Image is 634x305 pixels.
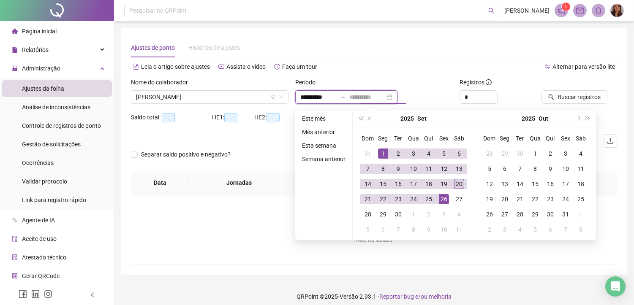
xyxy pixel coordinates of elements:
[545,194,555,204] div: 23
[212,113,254,122] div: HE 1:
[379,293,452,300] span: Reportar bug e/ou melhoria
[576,148,586,159] div: 4
[545,209,555,219] div: 30
[512,176,528,192] td: 2025-10-14
[436,192,452,207] td: 2025-09-26
[408,179,419,189] div: 17
[378,194,388,204] div: 22
[439,194,449,204] div: 26
[605,276,626,297] div: Open Intercom Messenger
[421,192,436,207] td: 2025-09-25
[452,161,467,176] td: 2025-09-13
[224,113,237,122] span: --:--
[500,209,510,219] div: 27
[393,194,403,204] div: 23
[500,224,510,235] div: 3
[439,224,449,235] div: 10
[522,110,536,127] button: year panel
[31,290,40,298] span: linkedin
[528,222,543,237] td: 2025-11-05
[573,192,588,207] td: 2025-10-25
[424,179,434,189] div: 18
[421,176,436,192] td: 2025-09-18
[406,131,421,146] th: Qua
[576,209,586,219] div: 1
[270,94,275,100] span: filter
[436,131,452,146] th: Sex
[484,194,495,204] div: 19
[530,209,540,219] div: 29
[19,290,27,298] span: facebook
[544,64,550,70] span: swap
[545,148,555,159] div: 2
[484,179,495,189] div: 12
[607,138,614,144] span: upload
[406,146,421,161] td: 2025-09-03
[299,140,349,151] li: Esta semana
[22,178,67,185] span: Validar protocolo
[131,44,175,51] span: Ajustes de ponto
[515,194,525,204] div: 21
[12,273,18,279] span: qrcode
[576,7,584,14] span: mail
[574,110,583,127] button: next-year
[218,64,224,70] span: youtube
[22,141,81,148] span: Gestão de solicitações
[131,171,189,194] th: Data
[561,164,571,174] div: 10
[515,148,525,159] div: 30
[486,79,492,85] span: info-circle
[22,254,66,261] span: Atestado técnico
[131,113,212,122] div: Saldo total:
[406,192,421,207] td: 2025-09-24
[452,207,467,222] td: 2025-10-04
[576,164,586,174] div: 11
[295,78,321,87] label: Período
[484,224,495,235] div: 2
[363,179,373,189] div: 14
[393,148,403,159] div: 2
[162,113,175,122] span: --:--
[482,222,497,237] td: 2025-11-02
[558,192,573,207] td: 2025-10-24
[406,176,421,192] td: 2025-09-17
[576,194,586,204] div: 25
[530,164,540,174] div: 8
[515,209,525,219] div: 28
[561,224,571,235] div: 7
[363,164,373,174] div: 7
[528,161,543,176] td: 2025-10-08
[424,194,434,204] div: 25
[439,179,449,189] div: 19
[558,146,573,161] td: 2025-10-03
[391,207,406,222] td: 2025-09-30
[376,161,391,176] td: 2025-09-08
[573,222,588,237] td: 2025-11-08
[561,209,571,219] div: 31
[299,127,349,137] li: Mês anterior
[573,161,588,176] td: 2025-10-11
[421,222,436,237] td: 2025-10-09
[436,161,452,176] td: 2025-09-12
[254,113,297,122] div: HE 2:
[530,148,540,159] div: 1
[360,207,376,222] td: 2025-09-28
[436,176,452,192] td: 2025-09-19
[424,148,434,159] div: 4
[576,224,586,235] div: 8
[500,179,510,189] div: 13
[391,222,406,237] td: 2025-10-07
[22,217,55,224] span: Agente de IA
[421,207,436,222] td: 2025-10-02
[545,164,555,174] div: 9
[454,164,464,174] div: 13
[424,209,434,219] div: 2
[406,161,421,176] td: 2025-09-10
[417,110,427,127] button: month panel
[378,148,388,159] div: 1
[543,222,558,237] td: 2025-11-06
[391,192,406,207] td: 2025-09-23
[226,63,266,70] span: Assista o vídeo
[545,224,555,235] div: 6
[482,207,497,222] td: 2025-10-26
